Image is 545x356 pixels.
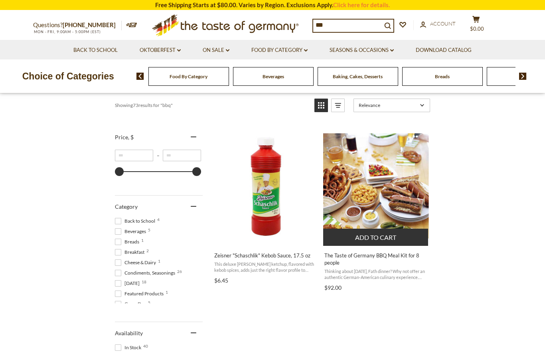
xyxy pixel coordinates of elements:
[63,21,116,28] a: [PHONE_NUMBER]
[115,249,147,256] span: Breakfast
[420,20,456,28] a: Account
[33,20,122,30] p: Questions?
[331,99,345,112] a: View list mode
[330,46,394,55] a: Seasons & Occasions
[115,228,148,235] span: Beverages
[430,20,456,27] span: Account
[115,269,178,277] span: Condiments, Seasonings
[146,249,149,253] span: 2
[148,301,150,305] span: 5
[163,150,201,161] input: Maximum value
[142,280,146,284] span: 18
[33,30,101,34] span: MON - FRI, 9:00AM - 5:00PM (EST)
[203,46,229,55] a: On Sale
[333,73,383,79] a: Baking, Cakes, Desserts
[115,218,158,225] span: Back to School
[166,290,168,294] span: 1
[140,46,181,55] a: Oktoberfest
[214,261,318,273] span: This deluxe [PERSON_NAME] ketchup, flavored with kebob spices, adds just the right flavor profile...
[435,73,450,79] a: Breads
[143,344,148,348] span: 40
[157,218,160,222] span: 4
[115,301,148,308] span: Game Day
[115,134,134,140] span: Price
[464,16,488,36] button: $0.00
[158,259,160,263] span: 1
[141,238,144,242] span: 1
[115,203,138,210] span: Category
[214,277,228,284] span: $6.45
[314,99,328,112] a: View grid mode
[213,126,319,287] a: Zeisner
[115,238,142,245] span: Breads
[170,73,207,79] a: Food By Category
[148,228,150,232] span: 5
[115,290,166,297] span: Featured Products
[323,229,428,246] button: Add to cart
[470,26,484,32] span: $0.00
[115,280,142,287] span: [DATE]
[115,99,308,112] div: Showing results for " "
[136,73,144,80] img: previous arrow
[324,268,428,281] span: Thinking about [DATE], Fath dinner? Why not offer an authentic German-American culinary experienc...
[214,252,318,259] span: Zeisner "Schaschlik" Kebob Sauce, 17.5 oz
[416,46,472,55] a: Download Catalog
[353,99,430,112] a: Sort options
[251,46,308,55] a: Food By Category
[115,330,143,336] span: Availability
[519,73,527,80] img: next arrow
[153,152,163,158] span: –
[323,133,429,239] img: The Taste of Germany BBQ Meal Kit for 8 people
[324,284,342,291] span: $92.00
[263,73,284,79] a: Beverages
[177,269,182,273] span: 26
[115,259,158,266] span: Cheese & Dairy
[128,134,134,140] span: , $
[115,150,153,161] input: Minimum value
[323,126,429,294] a: The Taste of Germany BBQ Meal Kit for 8 people
[213,133,319,239] img: Zeisner "Schaschlik" Kebob Sauce, 17.5 oz
[333,1,390,8] a: Click here for details.
[115,344,144,351] span: In Stock
[133,102,138,108] b: 73
[324,252,428,266] span: The Taste of Germany BBQ Meal Kit for 8 people
[359,102,417,108] span: Relevance
[73,46,118,55] a: Back to School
